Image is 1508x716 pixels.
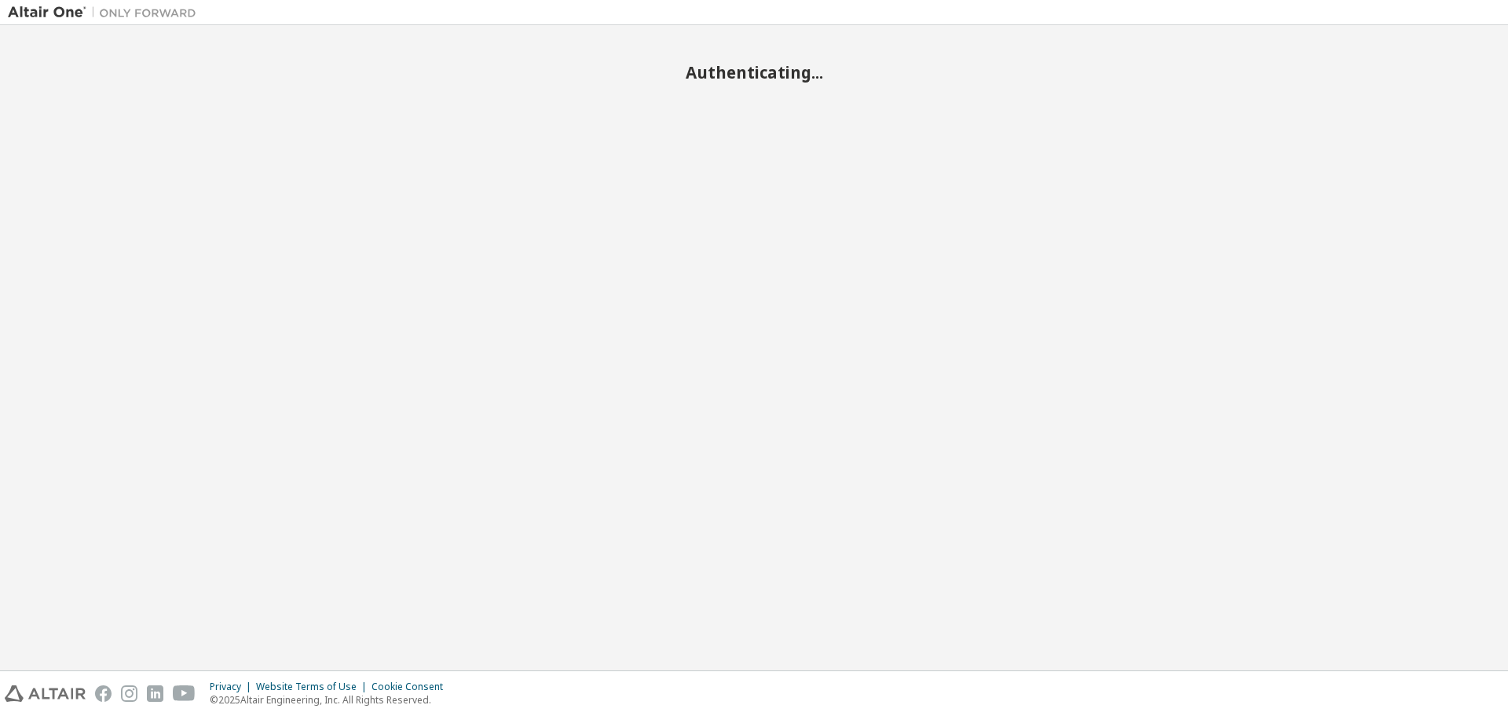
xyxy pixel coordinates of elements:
div: Privacy [210,681,256,693]
p: © 2025 Altair Engineering, Inc. All Rights Reserved. [210,693,452,707]
img: facebook.svg [95,685,112,702]
h2: Authenticating... [8,62,1500,83]
div: Website Terms of Use [256,681,372,693]
img: altair_logo.svg [5,685,86,702]
img: youtube.svg [173,685,196,702]
img: linkedin.svg [147,685,163,702]
div: Cookie Consent [372,681,452,693]
img: Altair One [8,5,204,20]
img: instagram.svg [121,685,137,702]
